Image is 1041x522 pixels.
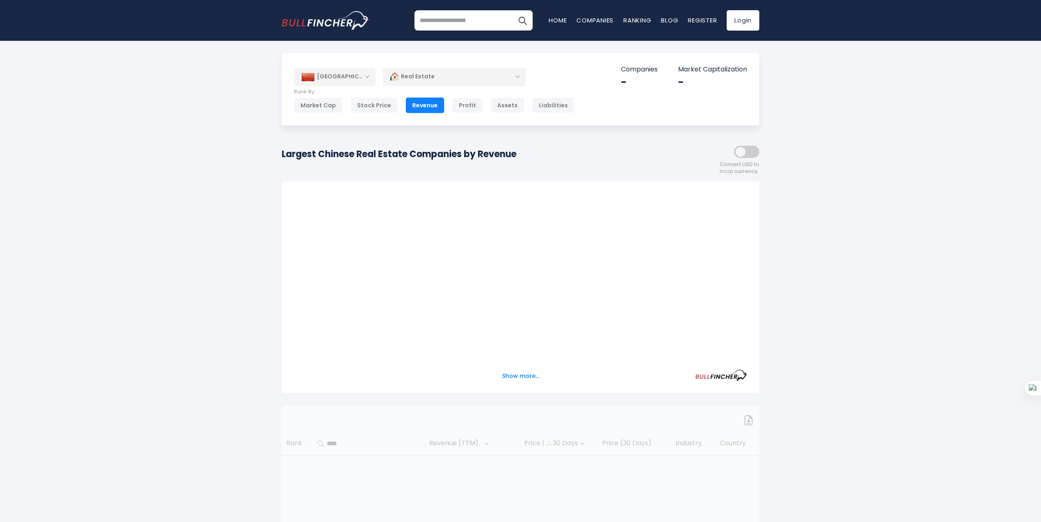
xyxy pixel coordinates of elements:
div: Stock Price [351,98,398,113]
a: Ranking [623,16,651,24]
button: Search [512,10,533,31]
a: Companies [576,16,614,24]
h1: Largest Chinese Real Estate Companies by Revenue [282,147,516,161]
div: [GEOGRAPHIC_DATA] [294,68,376,86]
a: Blog [661,16,678,24]
img: bullfincher logo [282,11,369,30]
div: Liabilities [532,98,574,113]
a: Login [727,10,759,31]
a: Register [688,16,717,24]
div: Profit [452,98,483,113]
p: Rank By [294,89,574,96]
button: Show more... [497,369,544,383]
p: Companies [621,65,658,74]
div: Revenue [406,98,444,113]
div: Real Estate [383,67,526,86]
a: Go to homepage [282,11,369,30]
div: Assets [491,98,524,113]
span: Convert USD to local currency [720,161,759,175]
a: Home [549,16,567,24]
div: - [621,76,658,89]
p: Market Capitalization [678,65,747,74]
div: Market Cap [294,98,343,113]
div: - [678,76,747,89]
